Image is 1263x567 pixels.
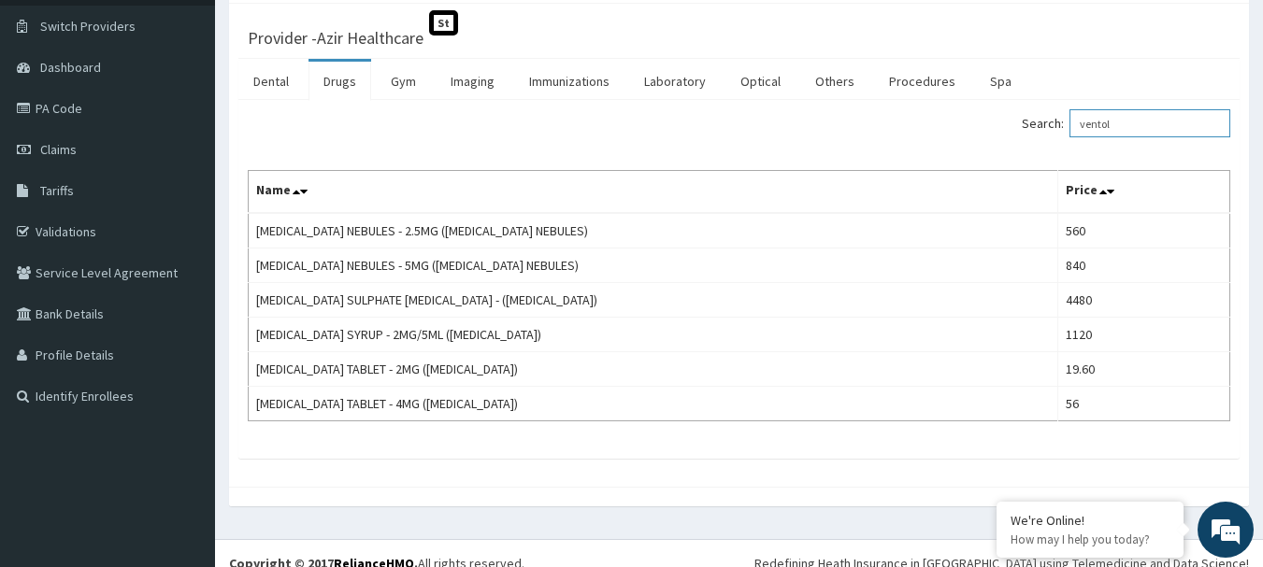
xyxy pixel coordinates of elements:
[249,318,1058,352] td: [MEDICAL_DATA] SYRUP - 2MG/5ML ([MEDICAL_DATA])
[429,10,458,35] span: St
[874,62,970,101] a: Procedures
[725,62,796,101] a: Optical
[248,30,423,47] h3: Provider - Azir Healthcare
[1069,109,1230,137] input: Search:
[436,62,510,101] a: Imaging
[249,387,1058,421] td: [MEDICAL_DATA] TABLET - 4MG ([MEDICAL_DATA])
[376,62,431,101] a: Gym
[249,213,1058,248] td: [MEDICAL_DATA] NEBULES - 2.5MG ([MEDICAL_DATA] NEBULES)
[309,62,371,101] a: Drugs
[249,248,1058,283] td: [MEDICAL_DATA] NEBULES - 5MG ([MEDICAL_DATA] NEBULES)
[1058,318,1230,352] td: 1120
[40,18,136,35] span: Switch Providers
[1058,352,1230,387] td: 19.60
[514,62,624,101] a: Immunizations
[249,352,1058,387] td: [MEDICAL_DATA] TABLET - 2MG ([MEDICAL_DATA])
[307,9,352,54] div: Minimize live chat window
[97,105,314,129] div: Chat with us now
[1058,213,1230,248] td: 560
[1011,532,1170,547] p: How may I help you today?
[800,62,869,101] a: Others
[975,62,1026,101] a: Spa
[40,182,74,199] span: Tariffs
[1022,109,1230,137] label: Search:
[40,141,77,158] span: Claims
[249,283,1058,318] td: [MEDICAL_DATA] SULPHATE [MEDICAL_DATA] - ([MEDICAL_DATA])
[238,62,304,101] a: Dental
[249,171,1058,214] th: Name
[1058,387,1230,421] td: 56
[629,62,721,101] a: Laboratory
[108,166,258,355] span: We're online!
[1058,283,1230,318] td: 4480
[9,373,356,438] textarea: Type your message and hit 'Enter'
[1058,171,1230,214] th: Price
[1011,512,1170,529] div: We're Online!
[40,59,101,76] span: Dashboard
[1058,248,1230,283] td: 840
[35,93,76,140] img: d_794563401_company_1708531726252_794563401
